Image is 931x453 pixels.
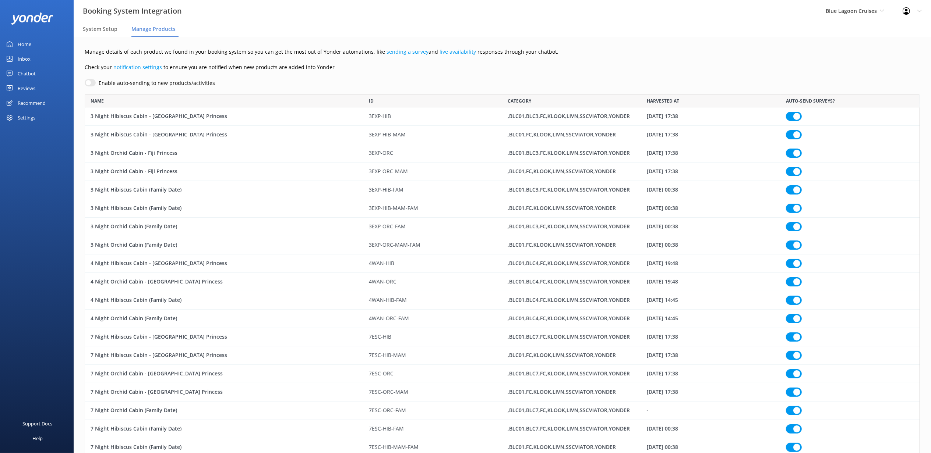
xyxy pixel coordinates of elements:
div: 20 Jun 22 19:48 [641,254,780,273]
div: 3 Night Hibiscus Cabin (Family Date) [85,181,363,199]
div: ,BLC01,FC,KLOOK,LIVN,SSCVIATOR,YONDER [502,236,641,254]
p: Check your to ensure you are notified when new products are added into Yonder [85,63,920,71]
div: 29 Jun 24 00:38 [641,199,780,218]
div: 3 Night Hibiscus Cabin - Fiji Princess [85,107,363,126]
div: 4 Night Hibiscus Cabin (Family Date) [85,291,363,310]
div: 3 Night Orchid Cabin - Fiji Princess [85,144,363,163]
a: notification settings [113,64,162,71]
div: 29 Jul 22 17:38 [641,383,780,402]
h3: Booking System Integration [83,5,182,17]
div: row [85,163,920,181]
div: 29 Jul 22 17:38 [641,144,780,163]
div: Chatbot [18,66,36,81]
div: Reviews [18,81,35,96]
div: row [85,328,920,346]
div: 3 Night Orchid Cabin (Family Date) [85,236,363,254]
div: 4WAN-ORC-FAM [363,310,502,328]
div: 7ESC-ORC [363,365,502,383]
div: row [85,291,920,310]
div: 29 Jul 22 17:38 [641,126,780,144]
div: 3EXP-ORC [363,144,502,163]
div: 3EXP-HIB-MAM [363,126,502,144]
div: 7 Night Orchid Cabin - Fiji Princess [85,383,363,402]
div: 3 Night Orchid Cabin (Family Date) [85,218,363,236]
div: 4WAN-HIB [363,254,502,273]
label: Enable auto-sending to new products/activities [99,79,215,87]
div: row [85,107,920,126]
div: row [85,346,920,365]
div: ,BLC01,BLC3,FC,KLOOK,LIVN,SSCVIATOR,YONDER [502,107,641,126]
div: row [85,365,920,383]
div: ,BLC01,BLC4,FC,KLOOK,LIVN,SSCVIATOR,YONDER [502,291,641,310]
div: ,BLC01,BLC7,FC,KLOOK,LIVN,SSCVIATOR,YONDER [502,365,641,383]
div: 7ESC-HIB-FAM [363,420,502,438]
div: 29 Jul 22 17:38 [641,163,780,181]
div: row [85,273,920,291]
img: yonder-white-logo.png [11,13,53,25]
div: row [85,402,920,420]
div: ,BLC01,BLC7,FC,KLOOK,LIVN,SSCVIATOR,YONDER [502,420,641,438]
a: live availability [440,48,476,55]
div: 29 Jul 22 17:38 [641,328,780,346]
div: 7ESC-ORC-MAM [363,383,502,402]
div: ,BLC01,BLC3,FC,KLOOK,LIVN,SSCVIATOR,YONDER [502,181,641,199]
div: 7 Night Hibiscus Cabin (Family Date) [85,420,363,438]
div: 7ESC-ORC-FAM [363,402,502,420]
div: 29 Jun 24 00:38 [641,218,780,236]
div: 3 Night Orchid Cabin - Fiji Princess [85,163,363,181]
div: 7 Night Orchid Cabin - Fiji Princess [85,365,363,383]
div: 29 Jun 24 00:38 [641,236,780,254]
div: 3EXP-ORC-MAM-FAM [363,236,502,254]
div: ,BLC01,FC,KLOOK,LIVN,SSCVIATOR,YONDER [502,126,641,144]
div: ,BLC01,BLC4,FC,KLOOK,LIVN,SSCVIATOR,YONDER [502,254,641,273]
div: 3 Night Hibiscus Cabin - Fiji Princess [85,126,363,144]
div: row [85,420,920,438]
div: 3EXP-ORC-FAM [363,218,502,236]
div: 29 Jun 24 00:38 [641,420,780,438]
div: 29 Jul 22 17:38 [641,365,780,383]
div: 3EXP-HIB-MAM-FAM [363,199,502,218]
span: CATEGORY [508,97,531,104]
div: row [85,181,920,199]
div: 7 Night Hibiscus Cabin - Fiji Princess [85,328,363,346]
div: 7 Night Orchid Cabin (Family Date) [85,402,363,420]
div: 3 Night Hibiscus Cabin (Family Date) [85,199,363,218]
div: 29 Jul 22 17:38 [641,346,780,365]
span: Blue Lagoon Cruises [826,7,877,14]
div: 7 Night Hibiscus Cabin - Fiji Princess [85,346,363,365]
span: AUTO-SEND SURVEYS? [786,97,835,104]
div: ,BLC01,FC,KLOOK,LIVN,SSCVIATOR,YONDER [502,163,641,181]
div: 4 Night Hibiscus Cabin - Fiji Princess [85,254,363,273]
div: ,BLC01,BLC3,FC,KLOOK,LIVN,SSCVIATOR,YONDER [502,218,641,236]
div: 7ESC-HIB [363,328,502,346]
div: 04 Jul 22 14:45 [641,291,780,310]
div: row [85,383,920,402]
div: ,BLC01,BLC4,FC,KLOOK,LIVN,SSCVIATOR,YONDER [502,273,641,291]
div: 20 Jun 22 19:48 [641,273,780,291]
div: Help [32,431,43,446]
p: Manage details of each product we found in your booking system so you can get the most out of Yon... [85,48,920,56]
div: - [641,402,780,420]
span: NAME [91,97,104,104]
div: 29 Jun 24 00:38 [641,181,780,199]
span: Manage Products [131,25,176,33]
div: row [85,144,920,163]
div: ,BLC01,FC,KLOOK,LIVN,SSCVIATOR,YONDER [502,199,641,218]
div: row [85,126,920,144]
div: ,BLC01,BLC7,FC,KLOOK,LIVN,SSCVIATOR,YONDER [502,328,641,346]
div: row [85,254,920,273]
div: 3EXP-HIB-FAM [363,181,502,199]
span: HARVESTED AT [647,97,679,104]
div: row [85,218,920,236]
div: row [85,236,920,254]
div: 4WAN-HIB-FAM [363,291,502,310]
div: 04 Jul 22 14:45 [641,310,780,328]
div: ,BLC01,BLC4,FC,KLOOK,LIVN,SSCVIATOR,YONDER [502,310,641,328]
span: ID [369,97,374,104]
div: Support Docs [23,416,53,431]
div: Home [18,37,31,51]
div: Recommend [18,96,46,110]
div: 4 Night Orchid Cabin (Family Date) [85,310,363,328]
div: 4WAN-ORC [363,273,502,291]
div: 29 Jul 22 17:38 [641,107,780,126]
